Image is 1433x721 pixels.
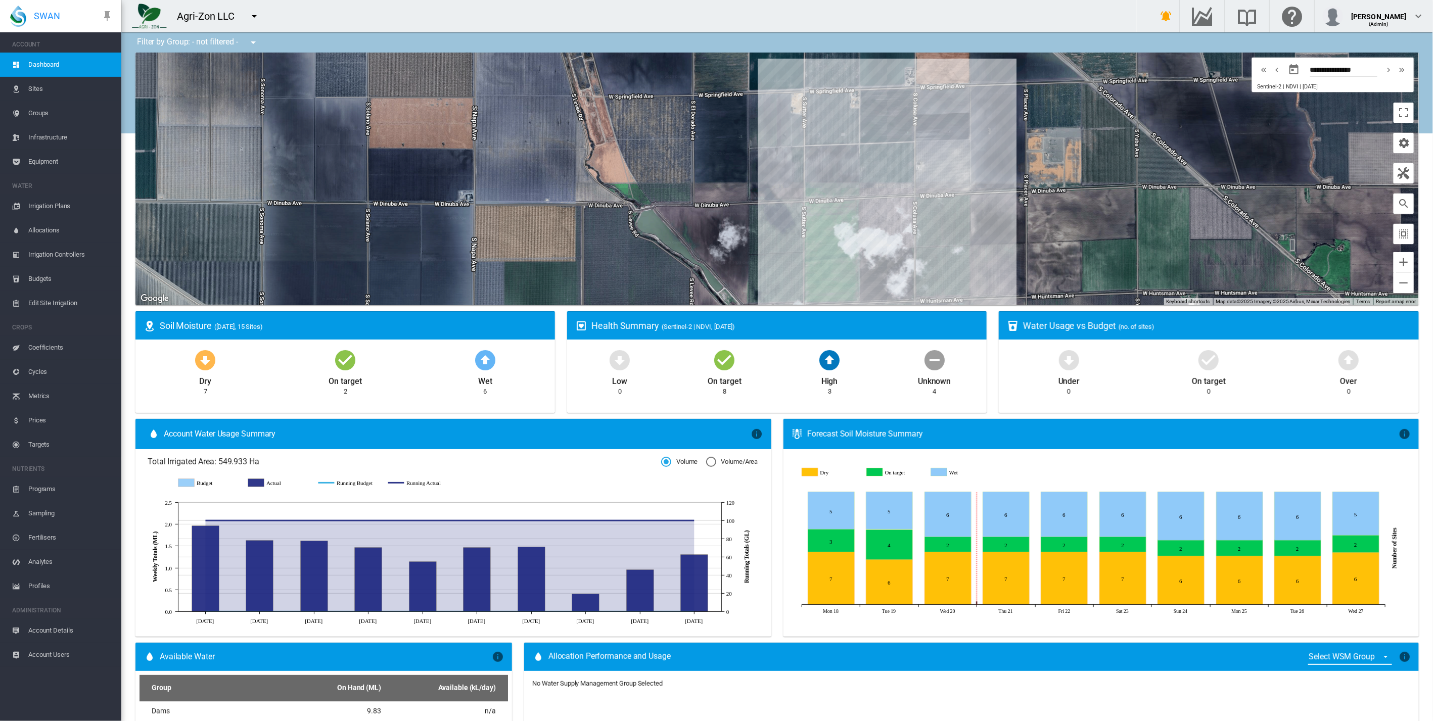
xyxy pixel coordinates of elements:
tspan: 0 [726,609,729,615]
tspan: [DATE] [685,618,703,624]
span: Metrics [28,384,113,408]
tspan: 0.5 [165,587,172,593]
g: On target Aug 23, 2025 2 [1099,537,1146,552]
g: Dry Aug 20, 2025 7 [924,552,971,605]
button: icon-cog [1394,133,1414,153]
circle: Running Budget 25 Jun 0.02 [257,609,261,613]
div: 0 [618,387,622,396]
circle: Running Actual 18 Jun 100.15 [203,518,207,522]
div: Dry [200,372,212,387]
md-icon: icon-information [1399,651,1411,663]
img: 7FicoSLW9yRjj7F2+0uvjPufP+ga39vogPu+G1+wvBtcm3fNv859aGr42DJ5pXiEAAAAAAAAAAAAAAAAAAAAAAAAAAAAAAAAA... [132,4,167,29]
div: No Water Supply Management Group Selected [532,679,663,688]
g: Running Actual [388,478,447,488]
button: icon-menu-down [244,6,264,26]
tspan: Fri 22 [1058,608,1071,614]
span: WATER [12,178,113,194]
tspan: Mon 18 [823,608,839,614]
tspan: 0.0 [165,609,172,615]
span: Infrastructure [28,125,113,150]
div: 7 [204,387,207,396]
g: Dry Aug 22, 2025 7 [1041,552,1087,605]
tspan: [DATE] [413,618,431,624]
div: 9.83 [266,706,381,716]
g: Wet Aug 24, 2025 6 [1158,492,1204,541]
circle: Running Actual 25 Jun 100.15 [257,518,261,522]
circle: Running Budget 23 Jul 0.02 [475,609,479,613]
md-icon: icon-thermometer-lines [792,428,804,440]
circle: Running Budget 30 Jul 0.02 [529,609,533,613]
tspan: Number of Sites [1391,527,1398,568]
tspan: Weekly Totals (ML) [152,532,159,582]
tspan: Sat 23 [1116,608,1129,614]
md-icon: icon-menu-down [247,36,259,49]
g: On target Aug 22, 2025 2 [1041,537,1087,552]
tspan: 2.0 [165,521,172,527]
span: CROPS [12,319,113,335]
g: Budget [178,478,238,488]
circle: Running Actual 13 Aug 100.16 [638,518,642,522]
g: Wet Aug 23, 2025 6 [1099,492,1146,537]
tspan: [DATE] [250,618,268,624]
span: Irrigation Controllers [28,243,113,267]
button: Toggle fullscreen view [1394,103,1414,123]
g: Wet Aug 27, 2025 5 [1332,492,1379,536]
circle: Running Budget 18 Jun 0.02 [203,609,207,613]
md-icon: icon-magnify [1398,198,1410,210]
md-icon: icon-pin [101,10,113,22]
span: Sentinel-2 | NDVI [1257,83,1298,90]
md-icon: icon-arrow-down-bold-circle [193,348,217,372]
button: Zoom out [1394,273,1414,293]
div: 6 [483,387,487,396]
circle: Running Actual 6 Aug 100.16 [583,518,587,522]
div: Unknown [918,372,951,387]
tspan: 1.0 [165,565,172,571]
span: ([DATE], 15 Sites) [214,323,263,330]
tspan: Sun 24 [1174,608,1188,614]
span: Allocation Performance and Usage [548,651,671,663]
md-icon: icon-water [144,651,156,663]
div: Filter by Group: - not filtered - [129,32,266,53]
md-icon: icon-chevron-double-right [1397,64,1408,76]
div: Low [612,372,627,387]
button: icon-chevron-double-left [1257,64,1270,76]
span: Edit Site Irrigation [28,291,113,315]
g: Running Budget [318,478,378,488]
th: Available (kL/day) [385,675,508,701]
div: High [821,372,838,387]
span: (Admin) [1369,21,1389,27]
tspan: Wed 20 [940,608,955,614]
md-icon: icon-arrow-up-bold-circle [1336,348,1361,372]
span: Programs [28,477,113,501]
md-icon: icon-arrow-up-bold-circle [473,348,497,372]
a: Open this area in Google Maps (opens a new window) [138,292,171,305]
tspan: 2.5 [165,500,172,506]
md-icon: icon-water [532,651,544,663]
span: Analytes [28,550,113,574]
span: Sites [28,77,113,101]
md-icon: icon-chevron-left [1271,64,1282,76]
g: Dry Aug 27, 2025 6 [1332,553,1379,605]
span: Profiles [28,574,113,598]
md-icon: icon-heart-box-outline [575,320,587,332]
tspan: 20 [726,591,732,597]
div: 3 [828,387,831,396]
button: icon-select-all [1394,224,1414,244]
button: md-calendar [1284,60,1304,80]
img: profile.jpg [1323,6,1343,26]
g: Dry Aug 19, 2025 6 [866,560,912,605]
md-radio-button: Volume [661,457,698,467]
div: n/a [389,706,496,716]
button: icon-chevron-double-right [1396,64,1409,76]
md-icon: icon-chevron-double-left [1258,64,1269,76]
md-icon: Click here for help [1280,10,1304,22]
span: Groups [28,101,113,125]
button: icon-chevron-left [1270,64,1283,76]
div: Over [1340,372,1358,387]
th: Group [140,675,262,701]
span: ACCOUNT [12,36,113,53]
div: 0 [1207,387,1211,396]
g: On target Aug 27, 2025 2 [1332,536,1379,553]
tspan: [DATE] [359,618,377,624]
circle: Running Budget 2 Jul 0.02 [312,609,316,613]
